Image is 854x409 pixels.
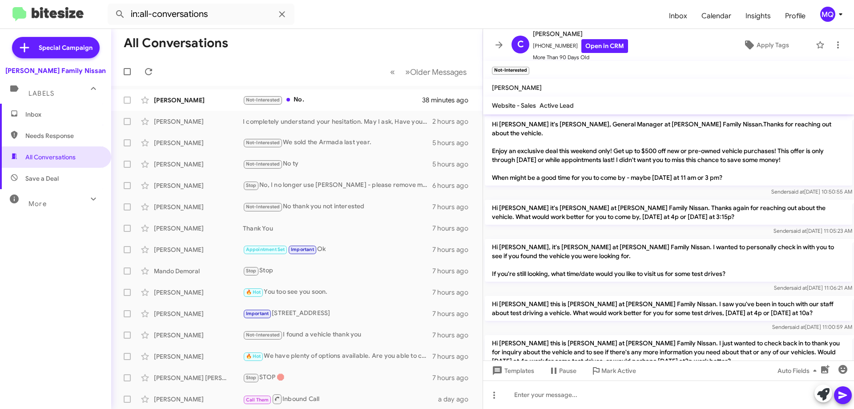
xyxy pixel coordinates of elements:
[720,37,811,53] button: Apply Tags
[25,110,101,119] span: Inbox
[820,7,835,22] div: MQ
[246,247,285,252] span: Appointment Set
[25,174,59,183] span: Save a Deal
[154,202,243,211] div: [PERSON_NAME]
[694,3,738,29] a: Calendar
[154,288,243,297] div: [PERSON_NAME]
[243,159,432,169] div: No ty
[541,363,584,379] button: Pause
[243,138,432,148] div: We sold the Armada last year.
[154,96,243,105] div: [PERSON_NAME]
[246,375,257,381] span: Stop
[410,67,467,77] span: Older Messages
[791,284,807,291] span: said at
[778,3,813,29] a: Profile
[246,332,280,338] span: Not-Interested
[243,287,432,297] div: You too see you soon.
[772,324,852,330] span: Sender [DATE] 11:00:59 AM
[154,352,243,361] div: [PERSON_NAME]
[533,39,628,53] span: [PHONE_NUMBER]
[243,95,422,105] div: No.
[246,311,269,316] span: Important
[246,268,257,274] span: Stop
[559,363,576,379] span: Pause
[581,39,628,53] a: Open in CRM
[154,160,243,169] div: [PERSON_NAME]
[601,363,636,379] span: Mark Active
[385,63,400,81] button: Previous
[533,53,628,62] span: More Than 90 Days Old
[385,63,472,81] nav: Page navigation example
[154,117,243,126] div: [PERSON_NAME]
[12,37,100,58] a: Special Campaign
[533,28,628,39] span: [PERSON_NAME]
[243,202,432,212] div: No thank you not interested
[738,3,778,29] a: Insights
[492,84,542,92] span: [PERSON_NAME]
[422,96,475,105] div: 38 minutes ago
[432,331,475,340] div: 7 hours ago
[432,202,475,211] div: 7 hours ago
[777,363,820,379] span: Auto Fields
[243,180,432,190] div: No, I no longer use [PERSON_NAME] - please remove me from your list - thank you
[154,309,243,318] div: [PERSON_NAME]
[246,353,261,359] span: 🔥 Hot
[243,330,432,340] div: I found a vehicle thank you
[483,363,541,379] button: Templates
[400,63,472,81] button: Next
[771,188,852,195] span: Sender [DATE] 10:50:55 AM
[432,245,475,254] div: 7 hours ago
[243,117,432,126] div: I completely understand your hesitation. May I ask, Have you seen the current market on used cars...
[28,200,47,208] span: More
[25,153,76,162] span: All Conversations
[517,37,524,52] span: C
[154,373,243,382] div: [PERSON_NAME] [PERSON_NAME]
[246,289,261,295] span: 🔥 Hot
[28,89,54,97] span: Labels
[243,393,438,405] div: Inbound Call
[243,224,432,233] div: Thank You
[584,363,643,379] button: Mark Active
[154,331,243,340] div: [PERSON_NAME]
[789,188,804,195] span: said at
[243,308,432,319] div: [STREET_ADDRESS]
[432,138,475,147] div: 5 hours ago
[485,200,852,225] p: Hi [PERSON_NAME] it's [PERSON_NAME] at [PERSON_NAME] Family Nissan. Thanks again for reaching out...
[243,266,432,276] div: Stop
[485,296,852,321] p: Hi [PERSON_NAME] this is [PERSON_NAME] at [PERSON_NAME] Family Nissan. I saw you've been in touch...
[790,324,805,330] span: said at
[774,284,852,291] span: Sender [DATE] 11:06:21 AM
[246,397,269,403] span: Call Them
[39,43,93,52] span: Special Campaign
[432,373,475,382] div: 7 hours ago
[243,351,432,361] div: We have plenty of options available. Are you able to come in [DATE] and see what options we have?
[154,267,243,275] div: Mando Demoral
[243,373,432,383] div: STOP 🛑
[246,182,257,188] span: Stop
[432,267,475,275] div: 7 hours ago
[662,3,694,29] a: Inbox
[485,335,852,369] p: Hi [PERSON_NAME] this is [PERSON_NAME] at [PERSON_NAME] Family Nissan. I just wanted to check bac...
[485,116,852,186] p: Hi [PERSON_NAME] it's [PERSON_NAME], General Manager at [PERSON_NAME] Family Nissan.Thanks for re...
[154,224,243,233] div: [PERSON_NAME]
[770,363,827,379] button: Auto Fields
[405,66,410,77] span: »
[757,37,789,53] span: Apply Tags
[432,117,475,126] div: 2 hours ago
[25,131,101,140] span: Needs Response
[154,138,243,147] div: [PERSON_NAME]
[791,227,806,234] span: said at
[432,224,475,233] div: 7 hours ago
[390,66,395,77] span: «
[485,239,852,282] p: Hi [PERSON_NAME], it's [PERSON_NAME] at [PERSON_NAME] Family Nissan. I wanted to personally check...
[432,352,475,361] div: 7 hours ago
[124,36,228,50] h1: All Conversations
[154,395,243,404] div: [PERSON_NAME]
[432,160,475,169] div: 5 hours ago
[243,244,432,255] div: Ok
[432,288,475,297] div: 7 hours ago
